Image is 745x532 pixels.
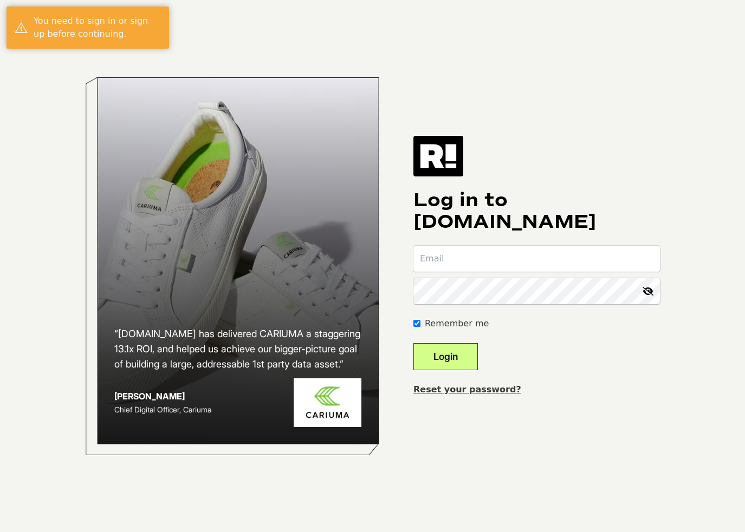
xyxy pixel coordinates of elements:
h2: “[DOMAIN_NAME] has delivered CARIUMA a staggering 13.1x ROI, and helped us achieve our bigger-pic... [114,326,361,372]
strong: [PERSON_NAME] [114,391,185,402]
img: Retention.com [413,136,463,176]
span: Chief Digital Officer, Cariuma [114,405,211,414]
button: Login [413,343,478,370]
label: Remember me [425,317,489,330]
div: You need to sign in or sign up before continuing. [34,15,161,41]
input: Email [413,246,660,272]
a: Reset your password? [413,384,521,395]
img: Cariuma [294,378,361,428]
h1: Log in to [DOMAIN_NAME] [413,189,660,233]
